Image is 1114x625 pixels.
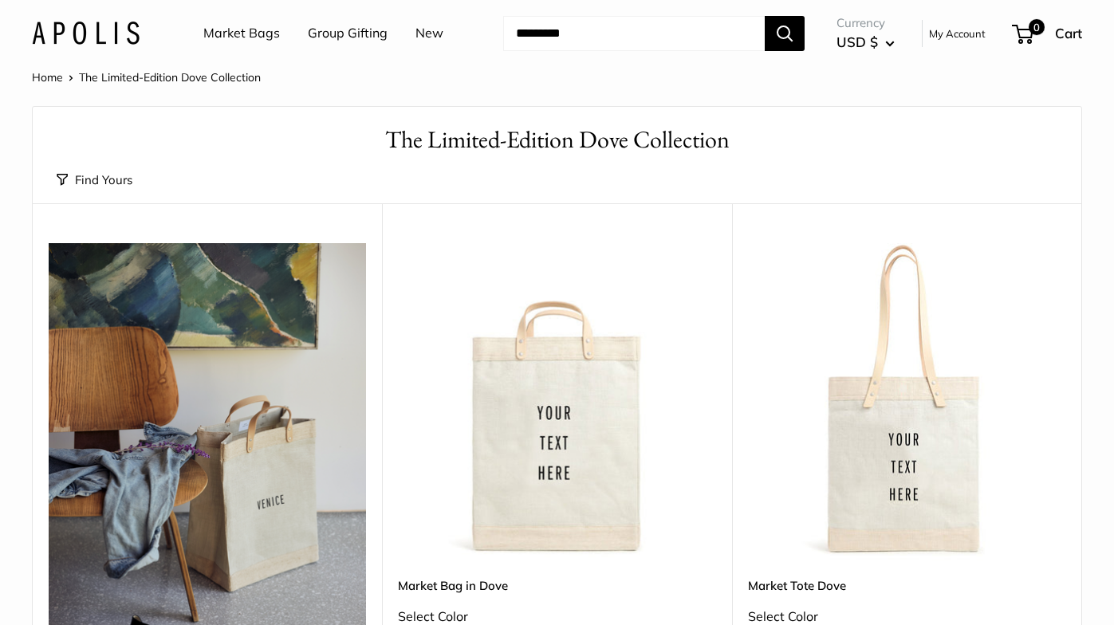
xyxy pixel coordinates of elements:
[748,243,1065,560] img: Market Tote Dove
[32,70,63,85] a: Home
[308,22,388,45] a: Group Gifting
[748,243,1065,560] a: Market Tote DoveMarket Tote Dove
[1029,19,1045,35] span: 0
[57,123,1057,157] h1: The Limited-Edition Dove Collection
[415,22,443,45] a: New
[1055,25,1082,41] span: Cart
[1014,21,1082,46] a: 0 Cart
[32,22,140,45] img: Apolis
[57,169,132,191] button: Find Yours
[929,24,986,43] a: My Account
[79,70,261,85] span: The Limited-Edition Dove Collection
[32,67,261,88] nav: Breadcrumb
[503,16,765,51] input: Search...
[836,12,895,34] span: Currency
[203,22,280,45] a: Market Bags
[765,16,805,51] button: Search
[398,243,715,560] img: Market Bag in Dove
[398,576,715,595] a: Market Bag in Dove
[836,33,878,50] span: USD $
[748,576,1065,595] a: Market Tote Dove
[836,29,895,55] button: USD $
[398,243,715,560] a: Market Bag in DoveMarket Bag in Dove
